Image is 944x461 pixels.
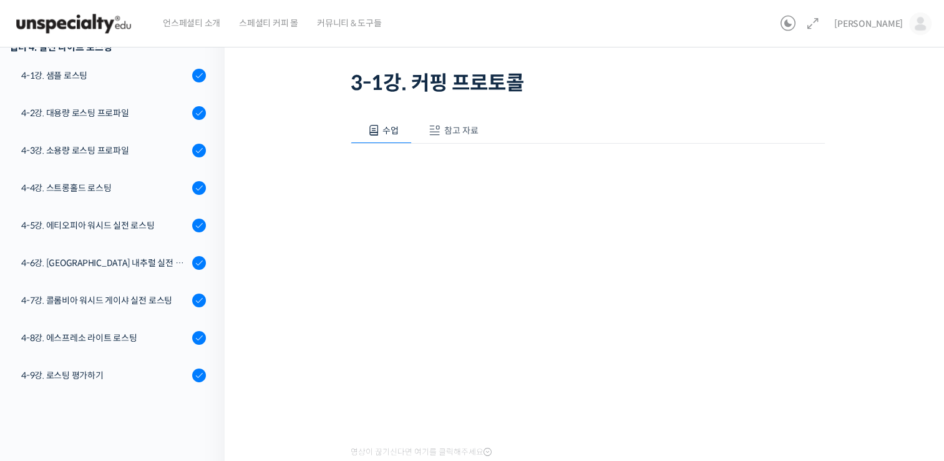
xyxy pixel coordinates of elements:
[193,376,208,386] span: 설정
[834,18,903,29] span: [PERSON_NAME]
[444,125,479,136] span: 참고 자료
[21,144,188,157] div: 4-3강. 소용량 로스팅 프로파일
[21,69,188,82] div: 4-1강. 샘플 로스팅
[21,106,188,120] div: 4-2강. 대용량 로스팅 프로파일
[161,357,240,389] a: 설정
[21,331,188,345] div: 4-8강. 에스프레소 라이트 로스팅
[21,181,188,195] div: 4-4강. 스트롱홀드 로스팅
[82,357,161,389] a: 대화
[21,369,188,382] div: 4-9강. 로스팅 평가하기
[351,447,492,457] span: 영상이 끊기신다면 여기를 클릭해주세요
[39,376,47,386] span: 홈
[21,294,188,307] div: 4-7강. 콜롬비아 워시드 게이샤 실전 로스팅
[382,125,399,136] span: 수업
[114,377,129,387] span: 대화
[21,219,188,232] div: 4-5강. 에티오피아 워시드 실전 로스팅
[21,256,188,270] div: 4-6강. [GEOGRAPHIC_DATA] 내추럴 실전 로스팅
[4,357,82,389] a: 홈
[351,71,825,95] h1: 3-1강. 커핑 프로토콜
